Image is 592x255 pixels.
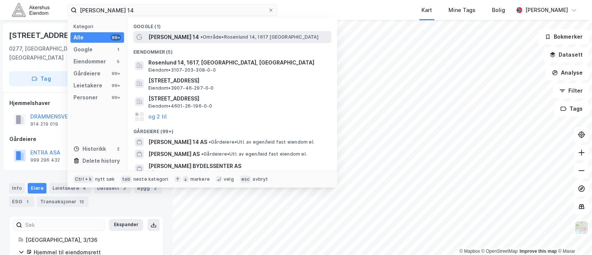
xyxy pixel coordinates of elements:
a: Mapbox [459,249,480,254]
div: 4 [81,184,88,192]
div: Gårdeiere [73,69,100,78]
div: 99+ [111,94,121,100]
button: Ekspander [109,219,143,231]
div: 1 [115,46,121,52]
div: velg [224,176,234,182]
div: 999 296 432 [30,157,60,163]
div: Google [73,45,93,54]
div: Personer [73,93,98,102]
img: akershus-eiendom-logo.9091f326c980b4bce74ccdd9f866810c.svg [12,3,49,16]
div: Leietakere [73,81,102,90]
div: 99+ [111,82,121,88]
button: Bokmerker [538,29,589,44]
span: [STREET_ADDRESS] [148,76,328,85]
div: Gårdeiere [9,135,163,144]
div: Datasett [94,183,131,193]
button: og 2 til [148,112,167,121]
div: Alle [73,33,84,42]
span: Gårdeiere • Utl. av egen/leid fast eiendom el. [209,139,314,145]
button: Filter [553,83,589,98]
div: Transaksjoner [37,196,88,207]
div: Leietakere [49,183,91,193]
a: OpenStreetMap [481,249,518,254]
span: [PERSON_NAME] AS [148,150,200,159]
div: Bygg [134,183,162,193]
div: Kontrollprogram for chat [555,219,592,255]
button: Datasett [543,47,589,62]
div: Bolig [492,6,505,15]
div: markere [190,176,210,182]
div: 2 [151,184,159,192]
div: Info [9,183,25,193]
span: • [201,151,203,157]
span: Område • Rosenlund 14, 1617 [GEOGRAPHIC_DATA] [200,34,318,40]
span: Eiendom • 4601-26-196-0-0 [148,103,212,109]
iframe: Chat Widget [555,219,592,255]
span: • [200,34,203,40]
div: Kart [422,6,432,15]
div: esc [240,175,251,183]
div: Mine Tags [448,6,475,15]
div: 0277, [GEOGRAPHIC_DATA], [GEOGRAPHIC_DATA] [9,44,106,62]
button: Analyse [546,65,589,80]
span: [PERSON_NAME] 14 [148,33,199,42]
span: Gårdeiere • Utl. av egen/leid fast eiendom el. [201,151,307,157]
input: Søk på adresse, matrikkel, gårdeiere, leietakere eller personer [77,4,268,16]
div: Eiere [28,183,46,193]
div: Kategori [73,24,124,29]
button: Tag [9,71,73,86]
div: 5 [115,58,121,64]
input: Søk [22,219,104,231]
button: Tags [554,101,589,116]
span: [PERSON_NAME] 14 AS [148,138,207,147]
div: neste kategori [133,176,169,182]
div: Delete history [82,156,120,165]
div: 914 219 019 [30,121,58,127]
div: Google (1) [127,18,337,31]
span: Eiendom • 3907-46-297-0-0 [148,85,214,91]
div: ESG [9,196,34,207]
div: Hjemmelshaver [9,99,163,108]
div: 99+ [111,70,121,76]
div: 13 [78,198,85,205]
div: [GEOGRAPHIC_DATA], 3/136 [25,235,154,244]
span: [PERSON_NAME] BYDELSSENTER AS [148,162,328,171]
span: [STREET_ADDRESS] [148,94,328,103]
div: Gårdeiere (99+) [127,123,337,136]
div: [PERSON_NAME] [525,6,568,15]
span: • [209,139,211,145]
div: 99+ [111,34,121,40]
div: [STREET_ADDRESS] [9,29,82,41]
div: Eiendommer (5) [127,43,337,57]
span: Eiendom • 3107-203-308-0-0 [148,67,216,73]
span: Rosenlund 14, 1617, [GEOGRAPHIC_DATA], [GEOGRAPHIC_DATA] [148,58,328,67]
div: tab [121,175,132,183]
div: avbryt [253,176,268,182]
div: Historikk [73,144,106,153]
a: Improve this map [520,249,557,254]
div: Eiendommer [73,57,106,66]
div: nytt søk [95,176,115,182]
div: Ctrl + k [73,175,94,183]
div: 2 [115,146,121,152]
div: 3 [121,184,128,192]
div: 1 [24,198,31,205]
